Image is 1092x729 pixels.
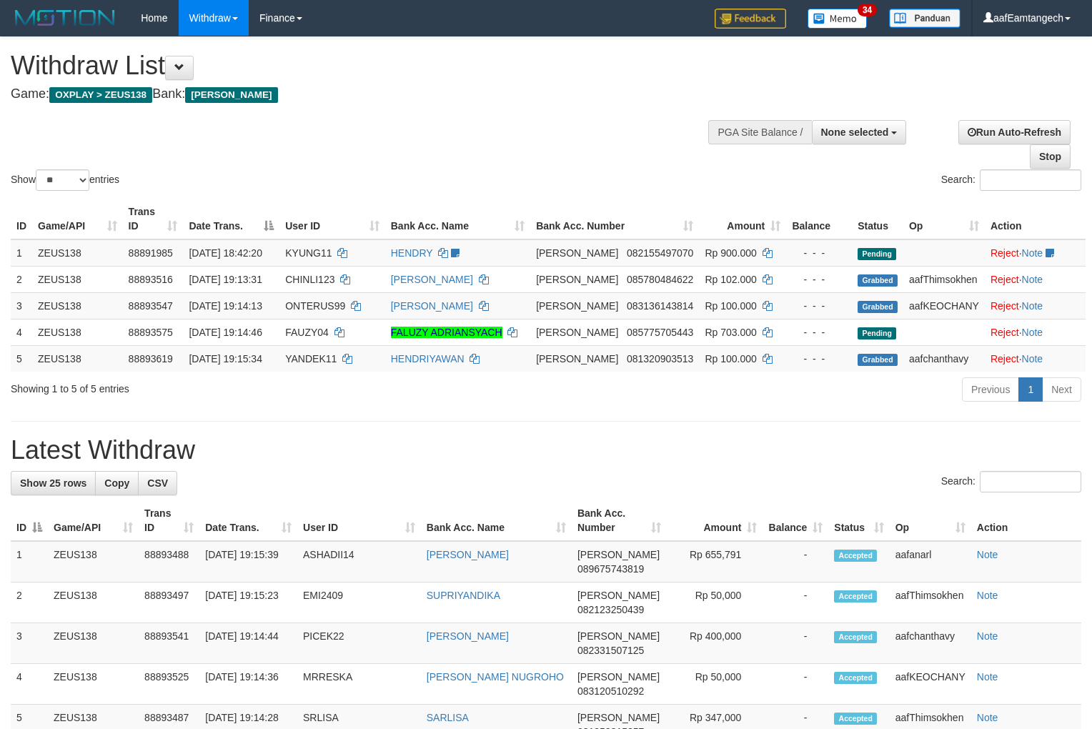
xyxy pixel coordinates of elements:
[889,9,961,28] img: panduan.png
[189,274,262,285] span: [DATE] 19:13:31
[391,247,433,259] a: HENDRY
[977,549,998,560] a: Note
[1022,274,1043,285] a: Note
[858,354,898,366] span: Grabbed
[903,199,985,239] th: Op: activate to sort column ascending
[139,664,199,705] td: 88893525
[991,353,1019,364] a: Reject
[834,590,877,602] span: Accepted
[627,274,693,285] span: Copy 085780484622 to clipboard
[297,541,421,582] td: ASHADII14
[705,300,756,312] span: Rp 100.000
[812,120,907,144] button: None selected
[890,623,971,664] td: aafchanthavy
[985,345,1086,372] td: ·
[147,477,168,489] span: CSV
[1018,377,1043,402] a: 1
[32,199,123,239] th: Game/API: activate to sort column ascending
[385,199,530,239] th: Bank Acc. Name: activate to sort column ascending
[48,623,139,664] td: ZEUS138
[129,274,173,285] span: 88893516
[627,300,693,312] span: Copy 083136143814 to clipboard
[183,199,279,239] th: Date Trans.: activate to sort column descending
[199,664,297,705] td: [DATE] 19:14:36
[427,630,509,642] a: [PERSON_NAME]
[285,247,332,259] span: KYUNG11
[962,377,1019,402] a: Previous
[199,623,297,664] td: [DATE] 19:14:44
[577,645,644,656] span: Copy 082331507125 to clipboard
[138,471,177,495] a: CSV
[903,292,985,319] td: aafKEOCHANY
[991,300,1019,312] a: Reject
[189,353,262,364] span: [DATE] 19:15:34
[427,712,469,723] a: SARLISA
[11,623,48,664] td: 3
[279,199,385,239] th: User ID: activate to sort column ascending
[977,590,998,601] a: Note
[577,604,644,615] span: Copy 082123250439 to clipboard
[699,199,786,239] th: Amount: activate to sort column ascending
[705,247,756,259] span: Rp 900.000
[11,345,32,372] td: 5
[985,266,1086,292] td: ·
[11,169,119,191] label: Show entries
[858,274,898,287] span: Grabbed
[11,266,32,292] td: 2
[705,327,756,338] span: Rp 703.000
[828,500,889,541] th: Status: activate to sort column ascending
[427,549,509,560] a: [PERSON_NAME]
[139,541,199,582] td: 88893488
[667,582,763,623] td: Rp 50,000
[941,471,1081,492] label: Search:
[11,199,32,239] th: ID
[577,685,644,697] span: Copy 083120510292 to clipboard
[36,169,89,191] select: Showentries
[1022,353,1043,364] a: Note
[991,274,1019,285] a: Reject
[285,274,334,285] span: CHINLI123
[11,87,714,101] h4: Game: Bank:
[977,671,998,683] a: Note
[189,327,262,338] span: [DATE] 19:14:46
[536,327,618,338] span: [PERSON_NAME]
[536,274,618,285] span: [PERSON_NAME]
[792,272,846,287] div: - - -
[104,477,129,489] span: Copy
[715,9,786,29] img: Feedback.jpg
[48,582,139,623] td: ZEUS138
[903,345,985,372] td: aafchanthavy
[858,248,896,260] span: Pending
[129,300,173,312] span: 88893547
[577,671,660,683] span: [PERSON_NAME]
[958,120,1071,144] a: Run Auto-Refresh
[1022,247,1043,259] a: Note
[391,327,502,338] a: FALUZY ADRIANSYACH
[985,239,1086,267] td: ·
[285,327,329,338] span: FAUZY04
[536,353,618,364] span: [PERSON_NAME]
[48,500,139,541] th: Game/API: activate to sort column ascending
[977,630,998,642] a: Note
[792,325,846,339] div: - - -
[786,199,852,239] th: Balance
[667,623,763,664] td: Rp 400,000
[1022,300,1043,312] a: Note
[834,672,877,684] span: Accepted
[834,713,877,725] span: Accepted
[129,247,173,259] span: 88891985
[11,541,48,582] td: 1
[667,664,763,705] td: Rp 50,000
[763,623,828,664] td: -
[941,169,1081,191] label: Search:
[199,500,297,541] th: Date Trans.: activate to sort column ascending
[11,239,32,267] td: 1
[572,500,667,541] th: Bank Acc. Number: activate to sort column ascending
[821,127,889,138] span: None selected
[139,582,199,623] td: 88893497
[530,199,699,239] th: Bank Acc. Number: activate to sort column ascending
[991,327,1019,338] a: Reject
[763,582,828,623] td: -
[858,327,896,339] span: Pending
[577,630,660,642] span: [PERSON_NAME]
